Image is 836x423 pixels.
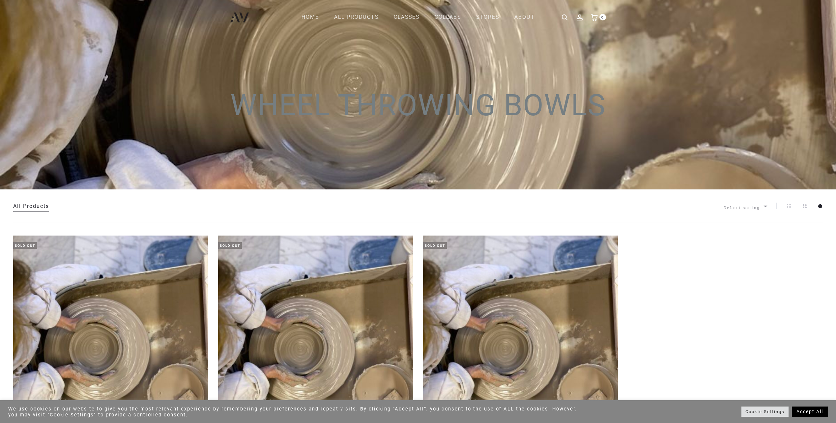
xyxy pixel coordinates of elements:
[334,12,379,23] a: All products
[435,12,461,23] a: COLLABS
[591,14,598,20] a: 0
[724,203,766,213] span: Default sorting
[476,12,499,23] a: STORES
[13,242,37,249] span: Sold Out
[218,242,242,249] span: Sold Out
[423,242,447,249] span: Sold Out
[514,12,535,23] a: ABOUT
[394,12,419,23] a: CLASSES
[302,12,319,23] a: Home
[230,13,249,22] img: ATELIER VAN DE VEN
[792,407,828,417] a: Accept All
[741,407,789,417] a: Cookie Settings
[13,91,823,132] h1: WHEEL THROWING BOWLS
[13,203,49,209] a: All Products
[724,203,766,210] span: Default sorting
[8,406,582,418] div: We use cookies on our website to give you the most relevant experience by remembering your prefer...
[599,14,606,20] span: 0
